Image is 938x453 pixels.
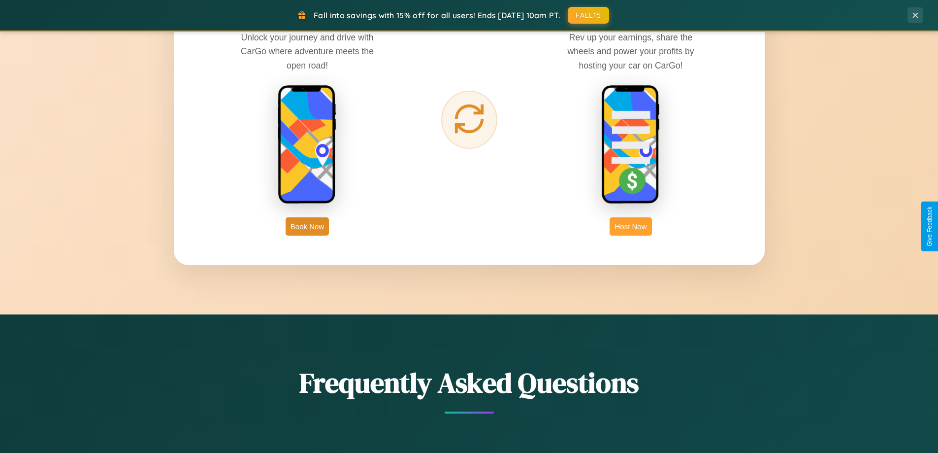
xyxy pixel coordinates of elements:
div: Give Feedback [926,207,933,246]
p: Rev up your earnings, share the wheels and power your profits by hosting your car on CarGo! [557,31,705,72]
span: Fall into savings with 15% off for all users! Ends [DATE] 10am PT. [314,10,560,20]
img: host phone [601,85,660,205]
button: Host Now [610,217,651,236]
p: Unlock your journey and drive with CarGo where adventure meets the open road! [233,31,381,72]
h2: Frequently Asked Questions [174,364,765,402]
img: rent phone [278,85,337,205]
button: Book Now [286,217,329,236]
button: FALL15 [568,7,609,24]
